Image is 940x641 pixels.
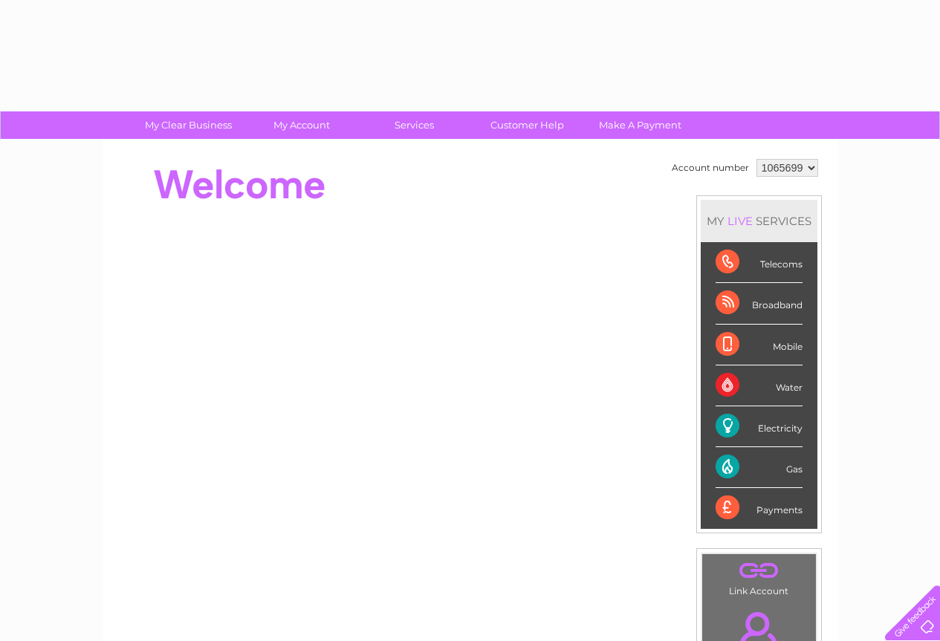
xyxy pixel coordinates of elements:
[716,447,803,488] div: Gas
[668,155,753,180] td: Account number
[240,111,363,139] a: My Account
[701,200,817,242] div: MY SERVICES
[127,111,250,139] a: My Clear Business
[716,325,803,365] div: Mobile
[725,214,756,228] div: LIVE
[716,406,803,447] div: Electricity
[716,488,803,528] div: Payments
[579,111,701,139] a: Make A Payment
[716,365,803,406] div: Water
[716,242,803,283] div: Telecoms
[466,111,589,139] a: Customer Help
[716,283,803,324] div: Broadband
[701,553,817,600] td: Link Account
[706,558,812,584] a: .
[353,111,476,139] a: Services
